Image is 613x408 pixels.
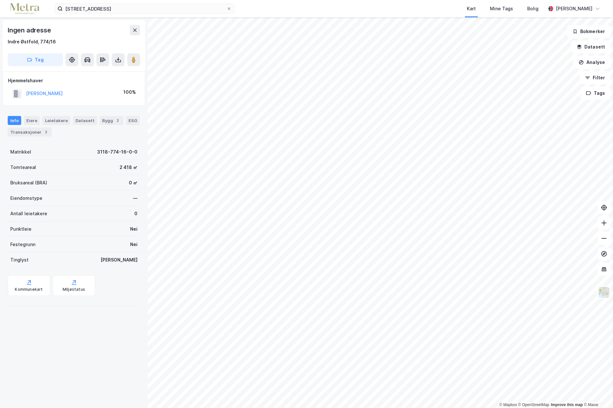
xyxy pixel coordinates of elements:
div: Bygg [100,116,123,125]
div: Transaksjoner [8,128,52,137]
button: Analyse [573,56,610,69]
div: 2 [114,117,121,124]
button: Datasett [571,40,610,53]
div: 2 [43,129,49,135]
div: Matrikkel [10,148,31,156]
div: — [133,194,138,202]
div: Kart [467,5,476,13]
div: Eiere [24,116,40,125]
div: 2 418 ㎡ [120,164,138,171]
div: Leietakere [42,116,70,125]
div: Nei [130,241,138,248]
div: 100% [123,88,136,96]
div: [PERSON_NAME] [101,256,138,264]
div: Antall leietakere [10,210,47,217]
img: Z [598,286,610,298]
div: Bruksareal (BRA) [10,179,47,187]
div: Kontrollprogram for chat [581,377,613,408]
div: Bolig [527,5,538,13]
div: Kommunekart [15,287,43,292]
div: [PERSON_NAME] [556,5,592,13]
div: Miljøstatus [63,287,85,292]
button: Tag [8,53,63,66]
iframe: Chat Widget [581,377,613,408]
div: 3118-774-16-0-0 [97,148,138,156]
div: Indre Østfold, 774/16 [8,38,56,46]
img: metra-logo.256734c3b2bbffee19d4.png [10,3,39,14]
a: Mapbox [499,403,517,407]
div: Mine Tags [490,5,513,13]
button: Tags [581,87,610,100]
div: Datasett [73,116,97,125]
div: 0 [134,210,138,217]
div: Punktleie [10,225,31,233]
div: Ingen adresse [8,25,52,35]
a: Improve this map [551,403,583,407]
div: ESG [126,116,140,125]
input: Søk på adresse, matrikkel, gårdeiere, leietakere eller personer [63,4,227,13]
div: Tomteareal [10,164,36,171]
div: 0 ㎡ [129,179,138,187]
div: Nei [130,225,138,233]
div: Eiendomstype [10,194,42,202]
div: Tinglyst [10,256,29,264]
a: OpenStreetMap [518,403,549,407]
div: Info [8,116,21,125]
button: Bokmerker [567,25,610,38]
div: Festegrunn [10,241,35,248]
div: Hjemmelshaver [8,77,140,84]
button: Filter [580,71,610,84]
